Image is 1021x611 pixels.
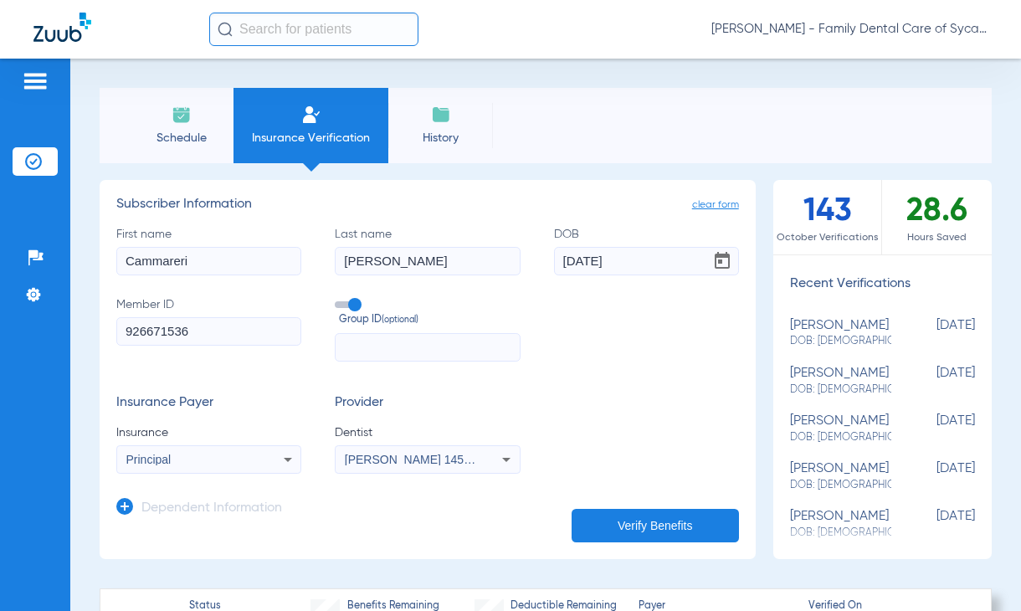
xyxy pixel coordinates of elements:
span: [DATE] [891,509,975,540]
div: [PERSON_NAME] [790,413,891,444]
img: Manual Insurance Verification [301,105,321,125]
span: October Verifications [773,229,882,246]
h3: Recent Verifications [773,276,992,293]
input: First name [116,247,301,275]
button: Verify Benefits [572,509,739,542]
input: DOBOpen calendar [554,247,739,275]
div: [PERSON_NAME] [790,366,891,397]
span: Principal [126,453,172,466]
span: DOB: [DEMOGRAPHIC_DATA] [790,478,891,493]
span: Group ID [339,313,520,328]
label: Last name [335,226,520,275]
div: 143 [773,180,883,254]
span: Hours Saved [882,229,992,246]
span: [DATE] [891,413,975,444]
span: DOB: [DEMOGRAPHIC_DATA] [790,430,891,445]
h3: Dependent Information [141,501,282,517]
div: [PERSON_NAME] [790,461,891,492]
img: History [431,105,451,125]
input: Last name [335,247,520,275]
span: History [401,130,480,146]
img: Zuub Logo [33,13,91,42]
span: clear form [692,197,739,213]
span: DOB: [DEMOGRAPHIC_DATA] [790,334,891,349]
label: Member ID [116,296,301,362]
span: DOB: [DEMOGRAPHIC_DATA] [790,383,891,398]
span: Insurance Verification [246,130,376,146]
span: Insurance [116,424,301,441]
div: [PERSON_NAME] [790,318,891,349]
label: First name [116,226,301,275]
div: 28.6 [882,180,992,254]
h3: Subscriber Information [116,197,739,213]
small: (optional) [382,313,418,328]
h3: Provider [335,395,520,412]
button: Open calendar [705,244,739,278]
span: [DATE] [891,366,975,397]
div: [PERSON_NAME] [790,509,891,540]
h3: Insurance Payer [116,395,301,412]
img: hamburger-icon [22,71,49,91]
label: DOB [554,226,739,275]
span: Schedule [141,130,221,146]
span: Dentist [335,424,520,441]
input: Search for patients [209,13,418,46]
input: Member ID [116,317,301,346]
span: [PERSON_NAME] - Family Dental Care of Sycamore [711,21,988,38]
span: [DATE] [891,461,975,492]
span: [DATE] [891,318,975,349]
span: [PERSON_NAME] 1457918716 [345,453,510,466]
img: Schedule [172,105,192,125]
img: Search Icon [218,22,233,37]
